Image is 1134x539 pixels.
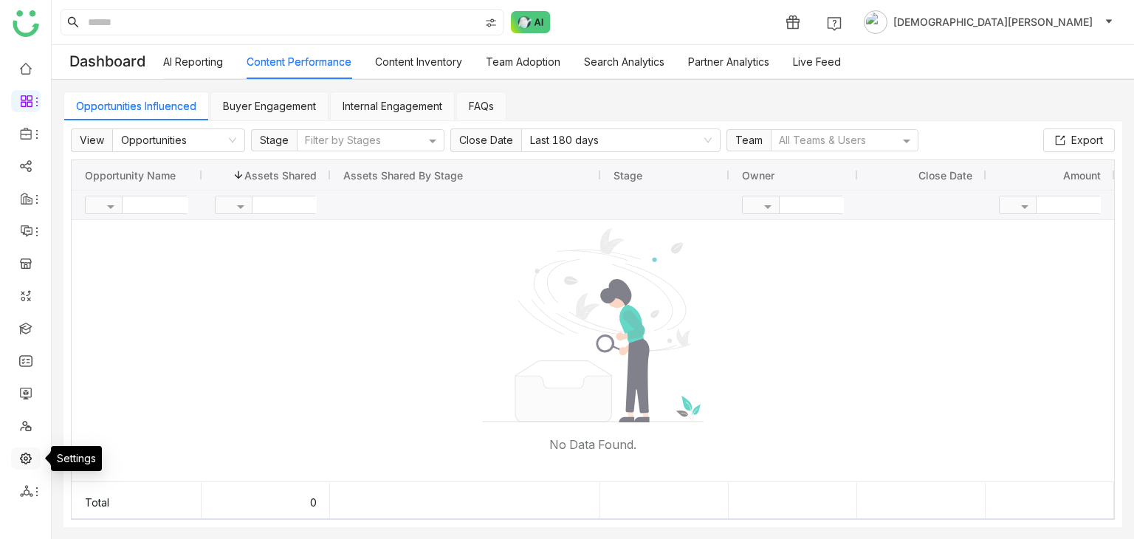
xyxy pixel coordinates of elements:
span: Owner [742,169,774,182]
a: Content Inventory [375,55,462,68]
button: [DEMOGRAPHIC_DATA][PERSON_NAME] [861,10,1116,34]
span: View [71,128,112,152]
a: Internal Engagement [343,100,442,112]
nz-select-item: Opportunities [121,129,236,151]
a: Partner Analytics [688,55,769,68]
span: Amount [1063,169,1101,182]
span: [DEMOGRAPHIC_DATA][PERSON_NAME] [893,14,1093,30]
a: Live Feed [793,55,841,68]
span: Team [735,134,763,146]
span: Opportunity Name [85,169,176,182]
span: Stage [614,169,642,182]
a: AI Reporting [163,55,223,68]
button: Export [1043,128,1115,152]
div: 0 [215,483,317,522]
a: Opportunities Influenced [76,100,196,112]
span: Assets Shared by Stage [343,169,463,182]
img: avatar [864,10,887,34]
a: Team Adoption [486,55,560,68]
img: logo [13,10,39,37]
span: Export [1071,132,1103,148]
span: Close Date [450,128,521,152]
nz-select-item: Last 180 days [530,129,712,151]
span: Stage [251,129,297,151]
span: Close Date [918,169,972,182]
a: Content Performance [247,55,351,68]
div: Settings [51,446,102,471]
div: Total [85,483,188,522]
img: search-type.svg [485,17,497,29]
span: Assets Shared [244,169,317,182]
a: Buyer Engagement [223,100,316,112]
div: Dashboard [52,45,163,79]
a: Search Analytics [584,55,664,68]
a: FAQs [469,100,494,112]
img: help.svg [827,16,842,31]
img: ask-buddy-normal.svg [511,11,551,33]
